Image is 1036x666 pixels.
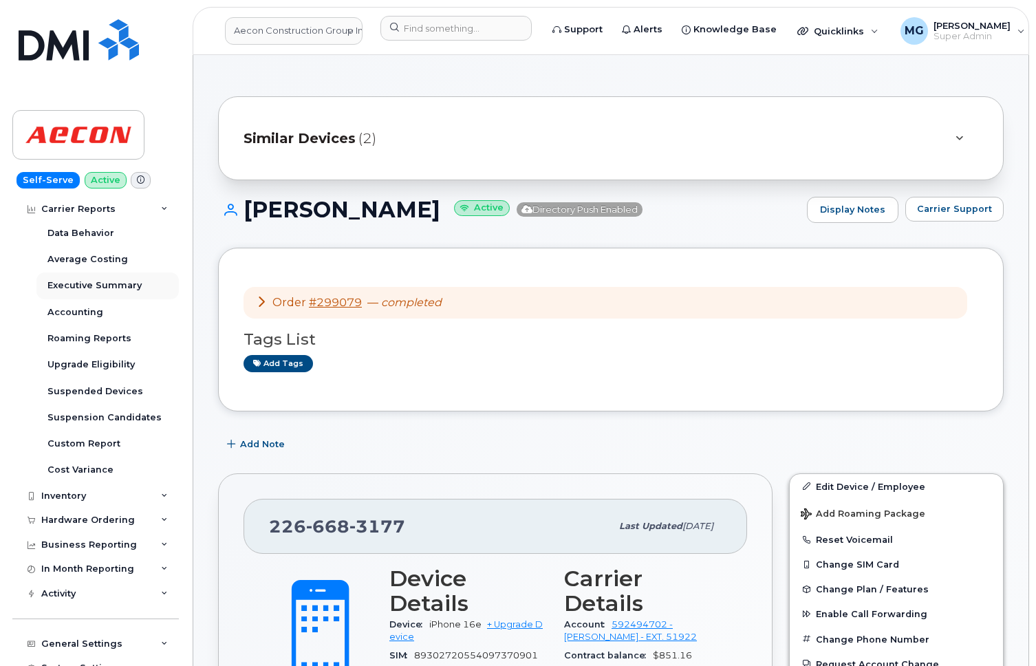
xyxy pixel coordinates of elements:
button: Reset Voicemail [790,527,1003,552]
span: Directory Push Enabled [517,202,643,217]
span: 3177 [349,516,405,537]
span: Enable Call Forwarding [816,609,927,619]
button: Enable Call Forwarding [790,601,1003,626]
button: Change Plan / Features [790,577,1003,601]
span: 89302720554097370901 [414,650,538,660]
a: Add tags [244,355,313,372]
span: Last updated [619,521,682,531]
span: Device [389,619,429,630]
span: SIM [389,650,414,660]
a: Edit Device / Employee [790,474,1003,499]
span: Carrier Support [917,202,992,215]
h3: Device Details [389,566,548,616]
h3: Tags List [244,331,978,348]
h1: [PERSON_NAME] [218,197,800,222]
em: completed [381,296,442,309]
button: Change Phone Number [790,627,1003,652]
span: Order [272,296,306,309]
a: 592494702 - [PERSON_NAME] - EXT. 51922 [564,619,697,642]
button: Add Note [218,432,296,457]
span: $851.16 [653,650,692,660]
a: Display Notes [807,197,898,223]
button: Carrier Support [905,197,1004,222]
span: Change Plan / Features [816,584,929,594]
span: Account [564,619,612,630]
span: Add Note [240,438,285,451]
span: (2) [358,129,376,149]
span: Similar Devices [244,129,356,149]
span: [DATE] [682,521,713,531]
a: #299079 [309,296,362,309]
span: iPhone 16e [429,619,482,630]
button: Change SIM Card [790,552,1003,577]
span: 226 [269,516,405,537]
span: Add Roaming Package [801,508,925,522]
small: Active [454,200,510,216]
span: 668 [306,516,349,537]
button: Add Roaming Package [790,499,1003,527]
h3: Carrier Details [564,566,722,616]
span: Contract balance [564,650,653,660]
span: — [367,296,442,309]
